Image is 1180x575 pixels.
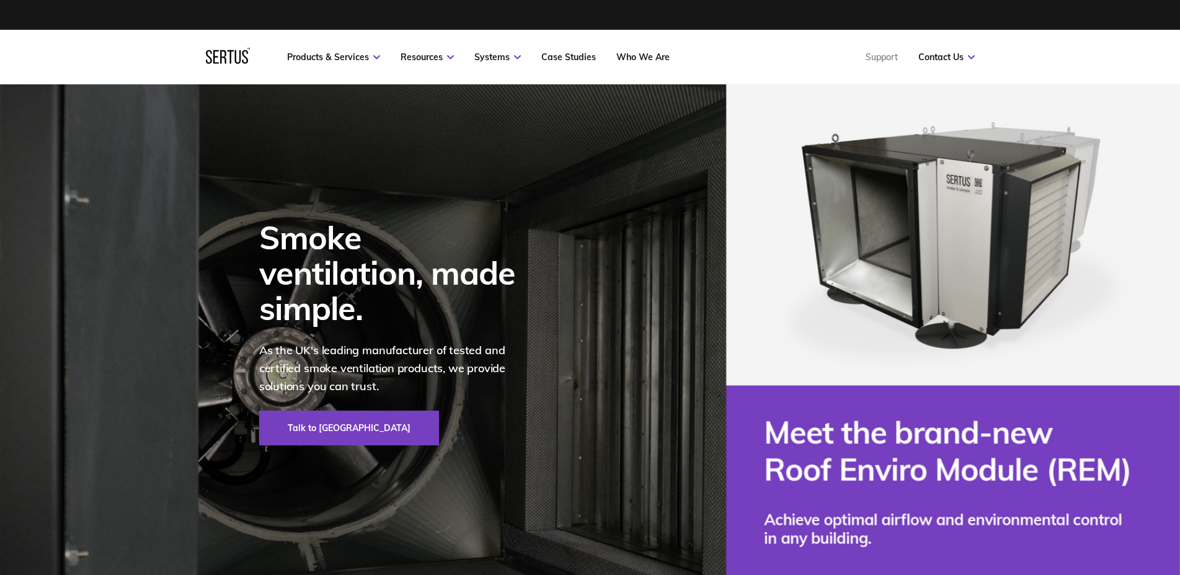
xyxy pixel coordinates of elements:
[918,51,975,63] a: Contact Us
[259,220,532,326] div: Smoke ventilation, made simple.
[541,51,596,63] a: Case Studies
[287,51,380,63] a: Products & Services
[866,51,898,63] a: Support
[259,342,532,395] p: As the UK's leading manufacturer of tested and certified smoke ventilation products, we provide s...
[616,51,670,63] a: Who We Are
[474,51,521,63] a: Systems
[259,411,439,445] a: Talk to [GEOGRAPHIC_DATA]
[401,51,454,63] a: Resources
